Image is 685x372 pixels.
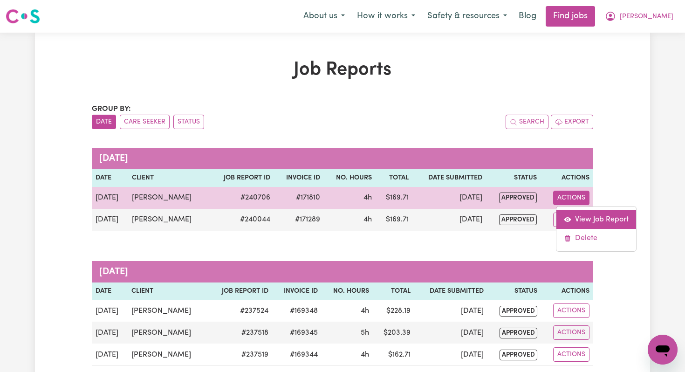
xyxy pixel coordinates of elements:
[6,8,40,25] img: Careseekers logo
[553,303,589,318] button: Actions
[6,6,40,27] a: Careseekers logo
[92,59,593,81] h1: Job Reports
[553,213,589,227] button: Actions
[208,322,272,344] td: # 237518
[120,115,170,129] button: sort invoices by care seeker
[128,300,207,322] td: [PERSON_NAME]
[556,210,636,229] a: View job report 240706
[274,169,324,187] th: Invoice ID
[599,7,679,26] button: My Account
[128,209,209,231] td: [PERSON_NAME]
[92,209,128,231] td: [DATE]
[421,7,513,26] button: Safety & resources
[92,148,593,169] caption: [DATE]
[128,169,209,187] th: Client
[414,322,487,344] td: [DATE]
[620,12,673,22] span: [PERSON_NAME]
[412,187,486,209] td: [DATE]
[414,344,487,366] td: [DATE]
[513,6,542,27] a: Blog
[92,322,128,344] td: [DATE]
[412,169,486,187] th: Date Submitted
[373,322,414,344] td: $ 203.39
[500,306,537,317] span: approved
[363,194,372,201] span: 4 hours
[272,282,322,300] th: Invoice ID
[208,282,272,300] th: Job Report ID
[648,335,678,365] iframe: Button to launch messaging window
[553,325,589,340] button: Actions
[499,214,537,225] span: approved
[208,344,272,366] td: # 237519
[272,344,322,366] td: #169344
[208,300,272,322] td: # 237524
[412,209,486,231] td: [DATE]
[92,105,131,113] span: Group by:
[128,344,207,366] td: [PERSON_NAME]
[500,328,537,338] span: approved
[541,169,593,187] th: Actions
[363,216,372,223] span: 4 hours
[92,187,128,209] td: [DATE]
[414,300,487,322] td: [DATE]
[376,209,412,231] td: $ 169.71
[361,329,369,337] span: 5 hours
[551,115,593,129] button: Export
[361,351,369,358] span: 4 hours
[92,261,593,282] caption: [DATE]
[209,187,274,209] td: # 240706
[373,300,414,322] td: $ 228.19
[553,347,589,362] button: Actions
[351,7,421,26] button: How it works
[414,282,487,300] th: Date Submitted
[272,322,322,344] td: #169345
[376,187,412,209] td: $ 169.71
[92,115,116,129] button: sort invoices by date
[92,169,128,187] th: Date
[556,206,637,252] div: Actions
[324,169,376,187] th: No. Hours
[173,115,204,129] button: sort invoices by paid status
[376,169,412,187] th: Total
[546,6,595,27] a: Find jobs
[297,7,351,26] button: About us
[487,282,541,300] th: Status
[506,115,548,129] button: Search
[361,307,369,315] span: 4 hours
[274,209,324,231] td: #171289
[209,169,274,187] th: Job Report ID
[92,344,128,366] td: [DATE]
[209,209,274,231] td: # 240044
[541,282,593,300] th: Actions
[500,350,537,360] span: approved
[499,193,537,203] span: approved
[92,282,128,300] th: Date
[92,300,128,322] td: [DATE]
[322,282,373,300] th: No. Hours
[272,300,322,322] td: #169348
[373,344,414,366] td: $ 162.71
[373,282,414,300] th: Total
[128,187,209,209] td: [PERSON_NAME]
[274,187,324,209] td: #171810
[128,282,207,300] th: Client
[486,169,541,187] th: Status
[556,229,636,248] a: Delete job report 240706
[128,322,207,344] td: [PERSON_NAME]
[553,191,589,205] button: Actions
